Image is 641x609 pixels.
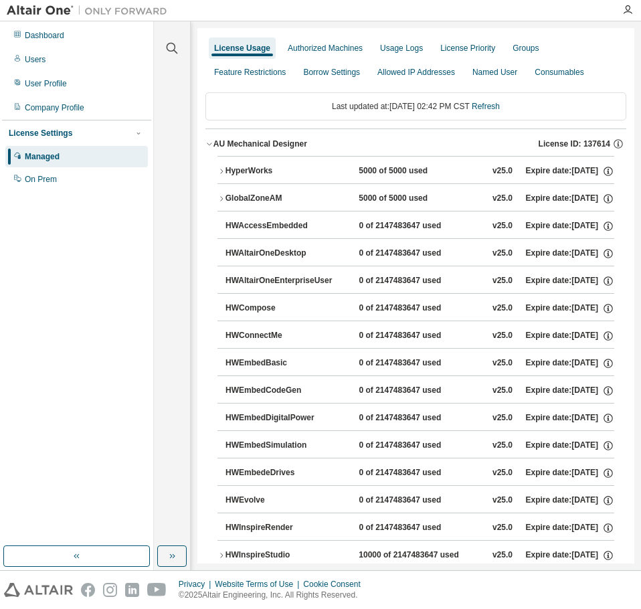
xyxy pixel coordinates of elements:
div: 0 of 2147483647 used [359,302,479,315]
div: Expire date: [DATE] [525,412,614,424]
div: 0 of 2147483647 used [359,248,479,260]
div: v25.0 [492,275,513,287]
img: Altair One [7,4,174,17]
div: 0 of 2147483647 used [359,412,479,424]
button: HWInspireStudio10000 of 2147483647 usedv25.0Expire date:[DATE] [217,541,614,570]
div: Company Profile [25,102,84,113]
div: Groups [513,43,539,54]
div: Expire date: [DATE] [525,440,614,452]
div: v25.0 [492,412,513,424]
div: Consumables [535,67,583,78]
div: 0 of 2147483647 used [359,220,479,232]
div: HyperWorks [225,165,346,177]
div: 0 of 2147483647 used [359,330,479,342]
button: HWAccessEmbedded0 of 2147483647 usedv25.0Expire date:[DATE] [225,211,614,241]
button: HWAltairOneEnterpriseUser0 of 2147483647 usedv25.0Expire date:[DATE] [225,266,614,296]
div: Usage Logs [380,43,423,54]
div: License Settings [9,128,72,139]
div: 5000 of 5000 used [359,165,479,177]
div: 0 of 2147483647 used [359,357,479,369]
img: facebook.svg [81,583,95,597]
div: Expire date: [DATE] [525,275,614,287]
div: AU Mechanical Designer [213,139,307,149]
div: Users [25,54,45,65]
div: 5000 of 5000 used [359,193,479,205]
div: Expire date: [DATE] [525,495,614,507]
span: License ID: 137614 [539,139,610,149]
div: HWCompose [225,302,346,315]
div: Expire date: [DATE] [525,330,614,342]
div: v25.0 [492,357,513,369]
div: Last updated at: [DATE] 02:42 PM CST [205,92,626,120]
button: HyperWorks5000 of 5000 usedv25.0Expire date:[DATE] [217,157,614,186]
div: User Profile [25,78,67,89]
div: GlobalZoneAM [225,193,346,205]
button: HWEmbedSimulation0 of 2147483647 usedv25.0Expire date:[DATE] [225,431,614,460]
div: HWAltairOneDesktop [225,248,346,260]
img: instagram.svg [103,583,117,597]
div: Privacy [179,579,215,590]
div: v25.0 [492,302,513,315]
div: v25.0 [492,385,513,397]
div: v25.0 [492,495,513,507]
div: v25.0 [492,467,513,479]
div: Expire date: [DATE] [525,522,614,534]
div: v25.0 [492,220,513,232]
button: HWEmbedeDrives0 of 2147483647 usedv25.0Expire date:[DATE] [225,458,614,488]
img: linkedin.svg [125,583,139,597]
img: altair_logo.svg [4,583,73,597]
div: v25.0 [492,522,513,534]
button: HWConnectMe0 of 2147483647 usedv25.0Expire date:[DATE] [225,321,614,351]
div: Cookie Consent [303,579,368,590]
div: Website Terms of Use [215,579,303,590]
div: v25.0 [492,248,513,260]
div: HWAccessEmbedded [225,220,346,232]
div: Managed [25,151,60,162]
div: Expire date: [DATE] [525,549,614,561]
div: Expire date: [DATE] [525,357,614,369]
p: © 2025 Altair Engineering, Inc. All Rights Reserved. [179,590,369,601]
div: Named User [472,67,517,78]
button: GlobalZoneAM5000 of 5000 usedv25.0Expire date:[DATE] [217,184,614,213]
div: HWEmbedeDrives [225,467,346,479]
div: HWInspireStudio [225,549,346,561]
img: youtube.svg [147,583,167,597]
div: v25.0 [492,549,513,561]
div: Expire date: [DATE] [525,467,614,479]
button: HWEmbedCodeGen0 of 2147483647 usedv25.0Expire date:[DATE] [225,376,614,406]
div: Expire date: [DATE] [525,165,614,177]
div: HWInspireRender [225,522,346,534]
div: Feature Restrictions [214,67,286,78]
button: HWEmbedDigitalPower0 of 2147483647 usedv25.0Expire date:[DATE] [225,404,614,433]
div: v25.0 [492,440,513,452]
div: v25.0 [492,193,513,205]
div: Expire date: [DATE] [525,385,614,397]
div: 0 of 2147483647 used [359,495,479,507]
div: v25.0 [492,165,513,177]
div: Expire date: [DATE] [525,248,614,260]
div: Expire date: [DATE] [525,193,614,205]
button: HWInspireRender0 of 2147483647 usedv25.0Expire date:[DATE] [225,513,614,543]
div: Borrow Settings [303,67,360,78]
div: License Usage [214,43,270,54]
div: Expire date: [DATE] [525,302,614,315]
button: HWCompose0 of 2147483647 usedv25.0Expire date:[DATE] [225,294,614,323]
button: HWAltairOneDesktop0 of 2147483647 usedv25.0Expire date:[DATE] [225,239,614,268]
div: Expire date: [DATE] [525,220,614,232]
div: HWEmbedDigitalPower [225,412,346,424]
div: 0 of 2147483647 used [359,440,479,452]
div: 0 of 2147483647 used [359,385,479,397]
div: HWEmbedCodeGen [225,385,346,397]
button: HWEmbedBasic0 of 2147483647 usedv25.0Expire date:[DATE] [225,349,614,378]
div: License Priority [440,43,495,54]
div: 10000 of 2147483647 used [359,549,479,561]
div: HWConnectMe [225,330,346,342]
div: 0 of 2147483647 used [359,522,479,534]
div: Dashboard [25,30,64,41]
div: v25.0 [492,330,513,342]
div: 0 of 2147483647 used [359,275,479,287]
a: Refresh [472,102,500,111]
div: Authorized Machines [288,43,363,54]
div: HWEvolve [225,495,346,507]
div: Allowed IP Addresses [377,67,455,78]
